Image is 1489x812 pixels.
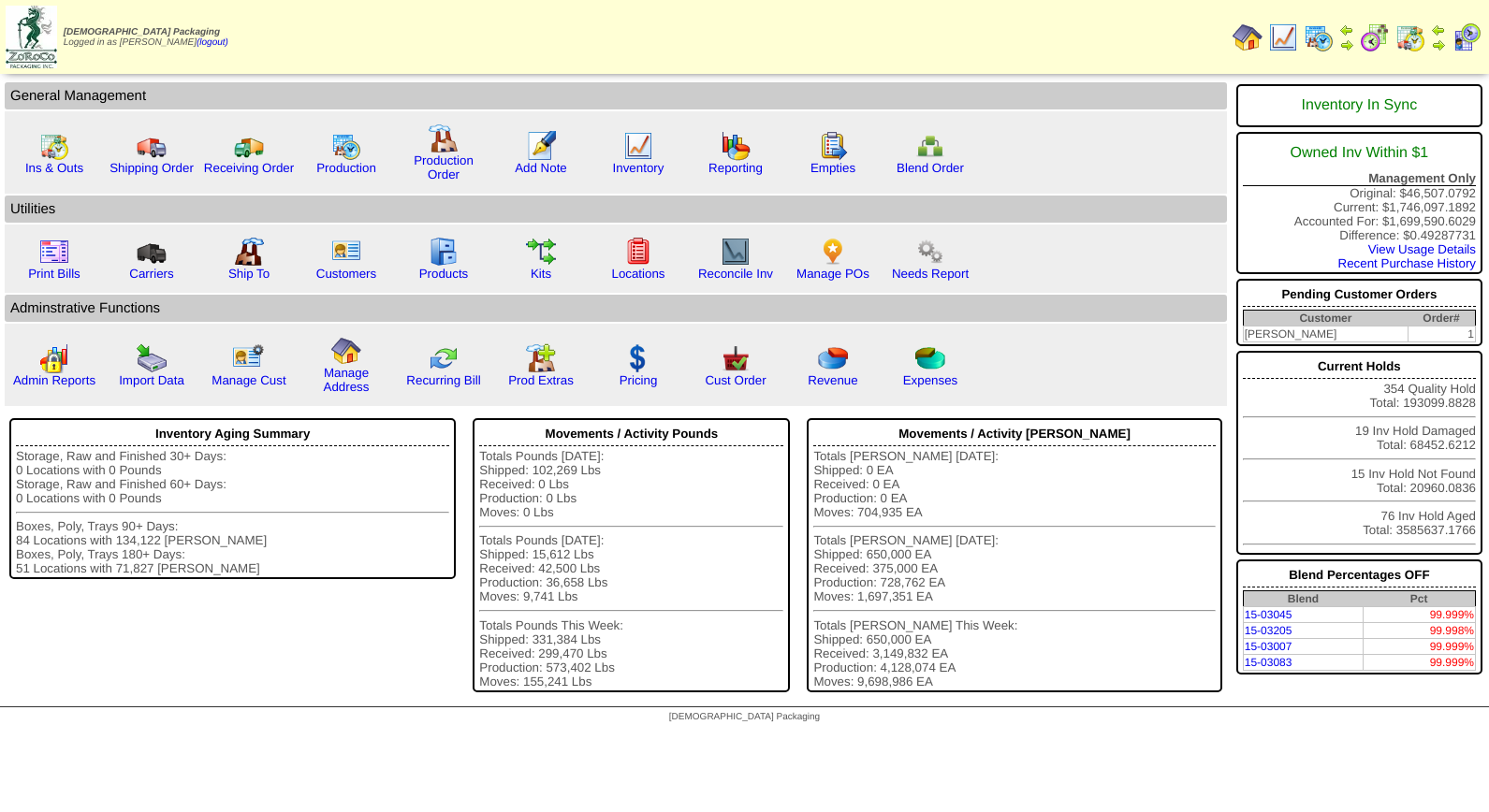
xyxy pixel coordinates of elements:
td: 99.999% [1363,607,1475,623]
a: Expenses [903,373,958,387]
img: network.png [915,131,945,161]
img: cabinet.gif [429,237,459,267]
a: Print Bills [28,267,80,281]
a: Production Order [414,153,474,181]
a: Add Note [515,161,567,175]
div: Blend Percentages OFF [1243,563,1476,587]
a: 15-03083 [1245,656,1292,669]
div: Totals [PERSON_NAME] [DATE]: Shipped: 0 EA Received: 0 EA Production: 0 EA Moves: 704,935 EA Tota... [813,449,1215,689]
td: 99.999% [1363,655,1475,671]
a: 15-03045 [1245,608,1292,621]
a: Receiving Order [204,161,294,175]
a: Carriers [129,267,173,281]
img: factory2.gif [234,237,264,267]
img: cust_order.png [721,343,751,373]
a: 15-03007 [1245,640,1292,653]
img: prodextras.gif [526,343,556,373]
img: zoroco-logo-small.webp [6,6,57,68]
a: Prod Extras [508,373,574,387]
th: Blend [1243,591,1363,607]
a: Products [419,267,469,281]
td: Adminstrative Functions [5,295,1227,322]
td: [PERSON_NAME] [1243,326,1408,342]
img: workflow.png [915,237,945,267]
img: line_graph.gif [1268,22,1298,52]
div: Inventory In Sync [1243,88,1476,123]
img: truck.gif [137,131,167,161]
th: Customer [1243,311,1408,326]
a: Pricing [620,373,658,387]
img: invoice2.gif [39,237,69,267]
a: Revenue [808,373,857,387]
img: graph.gif [721,131,751,161]
span: Logged in as [PERSON_NAME] [64,27,228,48]
td: 99.998% [1363,623,1475,639]
img: line_graph2.gif [721,237,751,267]
img: home.gif [331,336,361,366]
div: Original: $46,507.0792 Current: $1,746,097.1892 Accounted For: $1,699,590.6029 Difference: $0.492... [1236,132,1482,274]
div: Owned Inv Within $1 [1243,136,1476,171]
div: Storage, Raw and Finished 30+ Days: 0 Locations with 0 Pounds Storage, Raw and Finished 60+ Days:... [16,449,449,575]
img: managecust.png [232,343,267,373]
a: Manage Address [324,366,370,394]
img: pie_chart.png [818,343,848,373]
img: truck3.gif [137,237,167,267]
img: calendarprod.gif [1304,22,1334,52]
a: Locations [611,267,664,281]
a: Reconcile Inv [698,267,773,281]
img: arrowleft.gif [1431,22,1446,37]
div: Current Holds [1243,355,1476,379]
img: reconcile.gif [429,343,459,373]
a: Cust Order [705,373,766,387]
div: 354 Quality Hold Total: 193099.8828 19 Inv Hold Damaged Total: 68452.6212 15 Inv Hold Not Found T... [1236,351,1482,555]
a: Kits [531,267,551,281]
img: calendarblend.gif [1360,22,1390,52]
img: workorder.gif [818,131,848,161]
img: calendarinout.gif [1395,22,1425,52]
img: calendarcustomer.gif [1452,22,1482,52]
div: Movements / Activity [PERSON_NAME] [813,422,1215,446]
img: factory.gif [429,123,459,153]
a: Manage Cust [212,373,285,387]
a: Manage POs [796,267,869,281]
a: Recent Purchase History [1338,256,1476,270]
span: [DEMOGRAPHIC_DATA] Packaging [669,712,820,722]
a: Import Data [119,373,184,387]
img: orders.gif [526,131,556,161]
th: Order# [1408,311,1475,326]
img: truck2.gif [234,131,264,161]
img: graph2.png [39,343,69,373]
a: Empties [810,161,855,175]
img: customers.gif [331,237,361,267]
td: General Management [5,82,1227,109]
a: Admin Reports [13,373,95,387]
div: Inventory Aging Summary [16,422,449,446]
td: 1 [1408,326,1475,342]
img: calendarprod.gif [331,131,361,161]
img: dollar.gif [623,343,653,373]
a: Reporting [708,161,763,175]
td: 99.999% [1363,639,1475,655]
a: Customers [316,267,376,281]
a: Production [316,161,376,175]
td: Utilities [5,196,1227,223]
div: Pending Customer Orders [1243,283,1476,307]
a: Recurring Bill [406,373,480,387]
span: [DEMOGRAPHIC_DATA] Packaging [64,27,220,37]
img: arrowright.gif [1339,37,1354,52]
img: arrowleft.gif [1339,22,1354,37]
img: arrowright.gif [1431,37,1446,52]
a: Ship To [228,267,270,281]
th: Pct [1363,591,1475,607]
a: View Usage Details [1368,242,1476,256]
a: 15-03205 [1245,624,1292,637]
div: Management Only [1243,171,1476,186]
a: Shipping Order [109,161,194,175]
a: Needs Report [892,267,969,281]
img: po.png [818,237,848,267]
img: calendarinout.gif [39,131,69,161]
div: Movements / Activity Pounds [479,422,783,446]
a: Inventory [613,161,664,175]
a: (logout) [197,37,228,48]
img: import.gif [137,343,167,373]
